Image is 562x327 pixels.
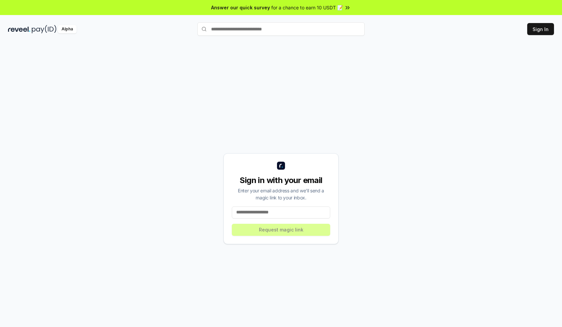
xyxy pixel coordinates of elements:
[527,23,554,35] button: Sign In
[211,4,270,11] span: Answer our quick survey
[32,25,57,33] img: pay_id
[232,187,330,201] div: Enter your email address and we’ll send a magic link to your inbox.
[58,25,77,33] div: Alpha
[271,4,343,11] span: for a chance to earn 10 USDT 📝
[232,175,330,186] div: Sign in with your email
[8,25,30,33] img: reveel_dark
[277,162,285,170] img: logo_small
